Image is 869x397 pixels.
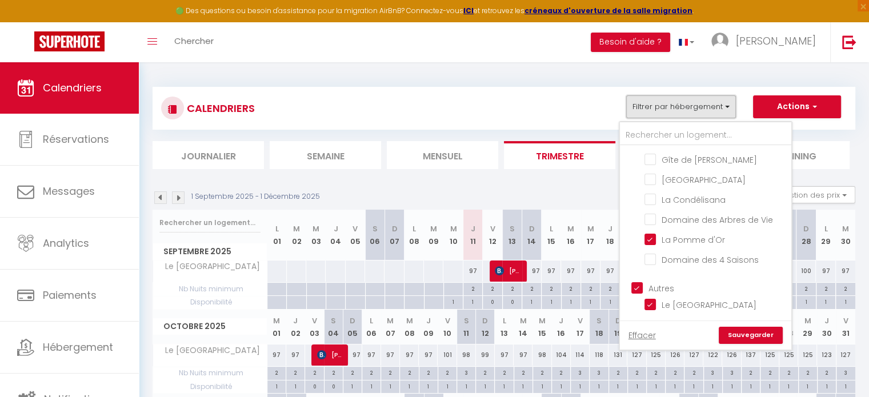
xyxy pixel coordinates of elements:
[476,344,495,366] div: 99
[305,367,323,378] div: 2
[542,260,561,282] div: 97
[836,260,855,282] div: 97
[326,210,345,260] th: 04
[343,380,362,391] div: 1
[816,260,835,282] div: 97
[524,6,692,15] a: créneaux d'ouverture de la salle migration
[666,367,684,378] div: 2
[799,367,817,378] div: 2
[804,315,811,326] abbr: M
[419,367,438,378] div: 2
[510,223,515,234] abbr: S
[305,380,323,391] div: 0
[836,210,855,260] th: 30
[483,210,502,260] th: 12
[155,260,263,273] span: Le [GEOGRAPHIC_DATA]
[552,367,570,378] div: 2
[542,296,560,307] div: 1
[502,210,522,260] th: 13
[430,223,437,234] abbr: M
[463,283,482,294] div: 2
[647,367,665,378] div: 2
[539,315,546,326] abbr: M
[824,223,827,234] abbr: L
[426,315,431,326] abbr: J
[419,310,438,344] th: 09
[666,380,684,391] div: 1
[343,344,362,366] div: 97
[818,367,836,378] div: 2
[742,367,760,378] div: 2
[753,95,841,118] button: Actions
[267,210,287,260] th: 01
[581,260,600,282] div: 97
[836,344,855,366] div: 127
[444,315,450,326] abbr: V
[615,315,621,326] abbr: D
[738,141,850,169] li: Planning
[590,310,608,344] th: 18
[703,22,830,62] a: ... [PERSON_NAME]
[796,260,816,282] div: 100
[503,315,506,326] abbr: L
[562,283,580,294] div: 2
[532,344,551,366] div: 98
[457,310,476,344] th: 11
[438,344,456,366] div: 101
[495,344,514,366] div: 97
[273,315,280,326] abbr: M
[609,367,627,378] div: 2
[843,315,848,326] abbr: V
[406,315,413,326] abbr: M
[736,34,816,48] span: [PERSON_NAME]
[533,380,551,391] div: 1
[385,210,404,260] th: 07
[275,223,279,234] abbr: L
[723,380,741,391] div: 1
[153,380,267,393] span: Disponibilité
[666,344,684,366] div: 126
[457,367,475,378] div: 3
[400,310,419,344] th: 08
[504,141,615,169] li: Trimestre
[817,310,836,344] th: 30
[626,95,736,118] button: Filtrer par hébergement
[153,318,267,335] span: Octobre 2025
[483,283,502,294] div: 2
[742,380,760,391] div: 1
[387,141,498,169] li: Mensuel
[760,380,779,391] div: 1
[370,315,373,326] abbr: L
[600,210,620,260] th: 18
[591,33,670,52] button: Besoin d'aide ?
[387,315,394,326] abbr: M
[153,283,267,295] span: Nb Nuits minimum
[438,380,456,391] div: 1
[43,184,95,198] span: Messages
[293,223,300,234] abbr: M
[495,380,513,391] div: 1
[438,310,456,344] th: 10
[561,210,580,260] th: 16
[587,223,594,234] abbr: M
[522,210,542,260] th: 14
[267,310,286,344] th: 01
[419,380,438,391] div: 1
[495,310,514,344] th: 13
[463,296,482,307] div: 1
[628,367,646,378] div: 2
[325,367,343,378] div: 2
[503,296,522,307] div: 0
[760,367,779,378] div: 2
[571,310,590,344] th: 17
[464,315,469,326] abbr: S
[325,380,343,391] div: 0
[476,367,494,378] div: 2
[405,210,424,260] th: 08
[267,380,286,391] div: 1
[313,223,319,234] abbr: M
[43,236,89,250] span: Analytics
[571,344,590,366] div: 114
[550,223,553,234] abbr: L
